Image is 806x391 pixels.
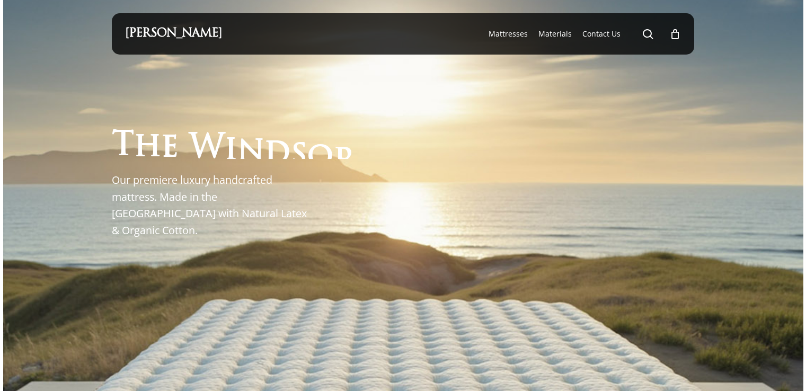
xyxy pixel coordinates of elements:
[669,28,681,40] a: Cart
[489,29,528,39] a: Mattresses
[134,131,161,164] span: h
[189,134,225,166] span: W
[290,139,307,172] span: s
[307,141,333,174] span: o
[161,132,179,164] span: e
[237,136,264,168] span: n
[112,130,134,163] span: T
[112,172,311,239] p: Our premiere luxury handcrafted mattress. Made in the [GEOGRAPHIC_DATA] with Natural Latex & Orga...
[264,138,290,170] span: d
[125,28,222,40] a: [PERSON_NAME]
[112,127,356,159] h1: The Windsor
[333,144,356,176] span: r
[225,135,237,167] span: i
[582,29,621,39] a: Contact Us
[483,13,681,55] nav: Main Menu
[538,29,572,39] a: Materials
